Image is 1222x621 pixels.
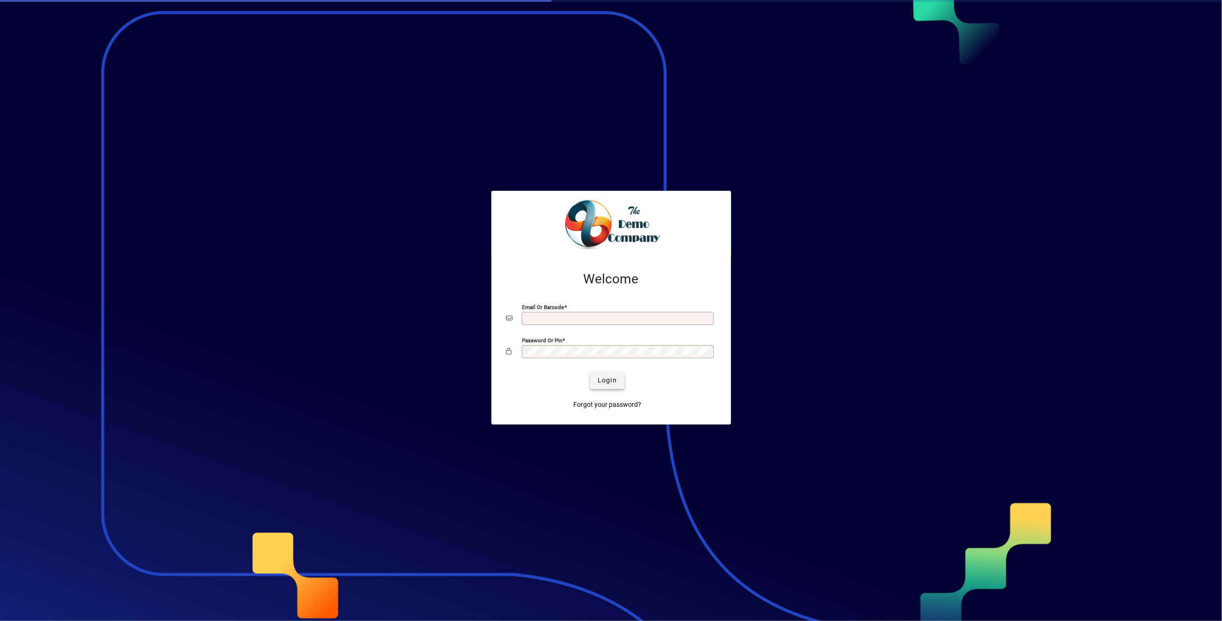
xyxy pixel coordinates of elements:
mat-label: Password or Pin [522,337,563,343]
mat-label: Email or Barcode [522,303,564,310]
a: Forgot your password? [570,397,645,413]
span: Forgot your password? [573,400,641,410]
h2: Welcome [506,271,716,287]
span: Login [598,375,617,385]
button: Login [590,372,624,389]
